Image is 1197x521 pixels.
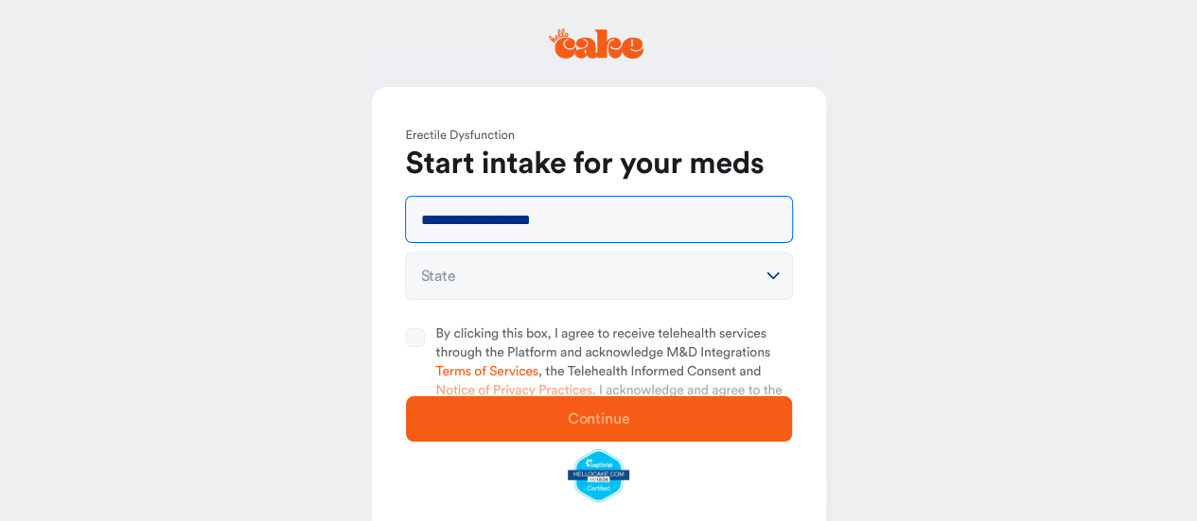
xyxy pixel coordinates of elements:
[568,411,630,426] span: Continue
[406,396,792,442] button: Continue
[436,365,538,378] a: Terms of Services
[406,146,792,183] h1: Start intake for your meds
[436,325,792,439] span: By clicking this box, I agree to receive telehealth services through the Platform and acknowledge...
[406,127,792,146] div: Erectile Dysfunction
[406,328,425,347] button: By clicking this box, I agree to receive telehealth services through the Platform and acknowledge...
[568,449,629,502] img: legit-script-certified.png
